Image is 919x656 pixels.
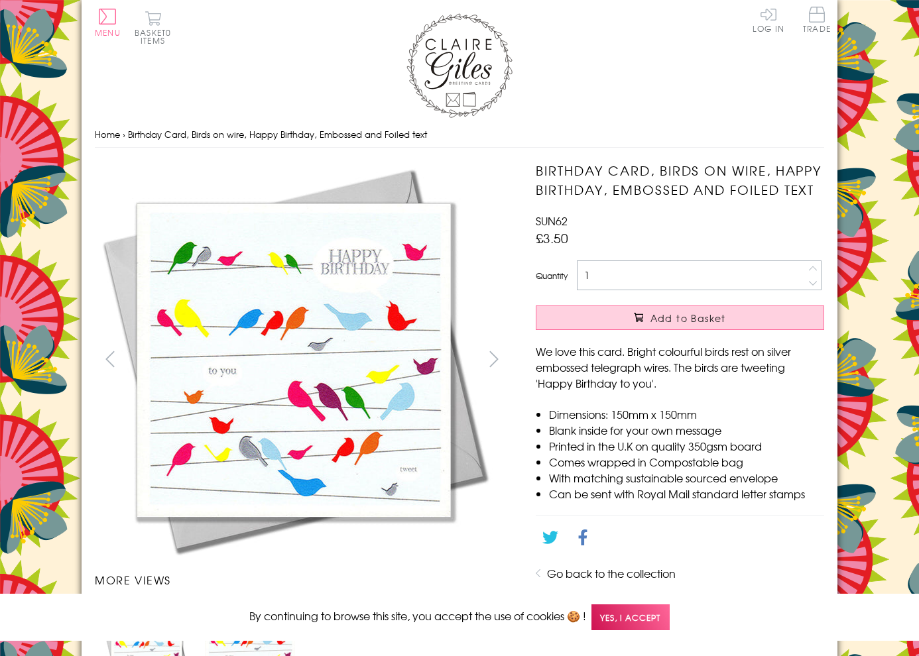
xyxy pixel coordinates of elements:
a: Go back to the collection [547,565,676,581]
button: Menu [95,9,121,36]
span: Trade [803,7,831,32]
span: £3.50 [536,229,568,247]
li: Can be sent with Royal Mail standard letter stamps [549,486,824,502]
a: Log In [753,7,784,32]
span: Birthday Card, Birds on wire, Happy Birthday, Embossed and Foiled text [128,128,427,140]
a: Trade [803,7,831,35]
button: Basket0 items [135,11,171,44]
nav: breadcrumbs [95,121,824,148]
span: Menu [95,27,121,38]
p: We love this card. Bright colourful birds rest on silver embossed telegraph wires. The birds are ... [536,343,824,391]
li: Dimensions: 150mm x 150mm [549,406,824,422]
span: SUN62 [536,213,568,229]
span: Add to Basket [650,311,726,325]
h1: Birthday Card, Birds on wire, Happy Birthday, Embossed and Foiled text [536,161,824,199]
li: Blank inside for your own message [549,422,824,438]
li: With matching sustainable sourced envelope [549,470,824,486]
label: Quantity [536,270,568,282]
h3: More views [95,572,509,588]
button: prev [95,344,125,374]
span: 0 items [141,27,171,46]
button: Add to Basket [536,305,824,330]
span: › [123,128,125,140]
li: Comes wrapped in Compostable bag [549,454,824,470]
img: Birthday Card, Birds on wire, Happy Birthday, Embossed and Foiled text [95,161,493,559]
span: Yes, I accept [591,604,670,630]
li: Printed in the U.K on quality 350gsm board [549,438,824,454]
a: Home [95,128,120,140]
button: next [479,344,509,374]
img: Claire Giles Greetings Cards [406,13,513,118]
